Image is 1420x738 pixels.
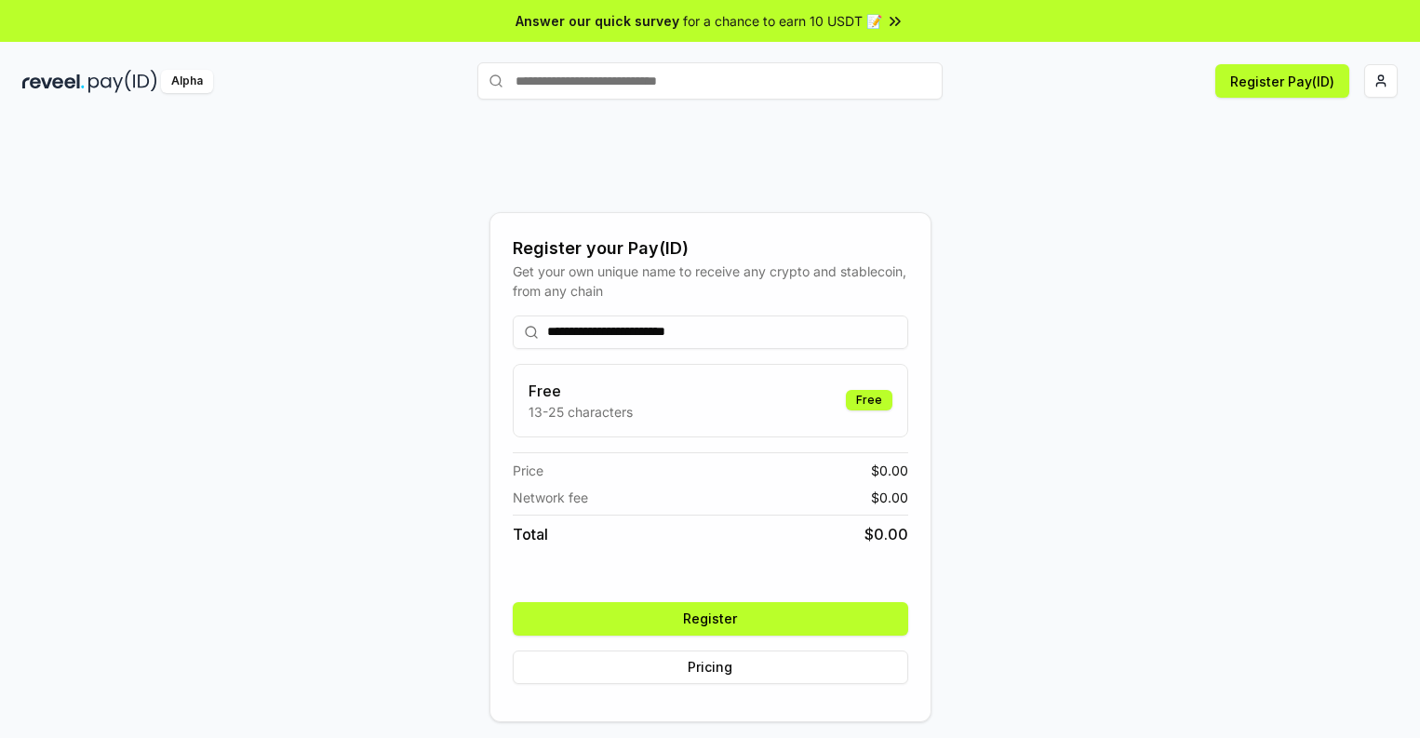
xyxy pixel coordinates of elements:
[846,390,892,410] div: Free
[871,488,908,507] span: $ 0.00
[864,523,908,545] span: $ 0.00
[529,402,633,422] p: 13-25 characters
[516,11,679,31] span: Answer our quick survey
[22,70,85,93] img: reveel_dark
[513,461,543,480] span: Price
[1215,64,1349,98] button: Register Pay(ID)
[513,235,908,262] div: Register your Pay(ID)
[513,262,908,301] div: Get your own unique name to receive any crypto and stablecoin, from any chain
[88,70,157,93] img: pay_id
[161,70,213,93] div: Alpha
[529,380,633,402] h3: Free
[513,602,908,636] button: Register
[513,523,548,545] span: Total
[871,461,908,480] span: $ 0.00
[683,11,882,31] span: for a chance to earn 10 USDT 📝
[513,488,588,507] span: Network fee
[513,651,908,684] button: Pricing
